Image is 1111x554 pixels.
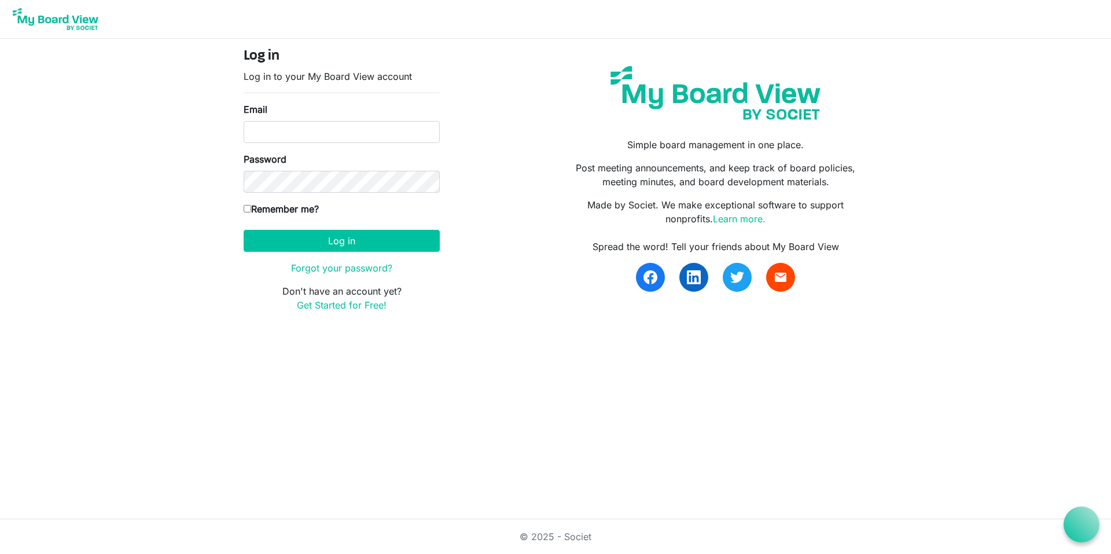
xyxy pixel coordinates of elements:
input: Remember me? [244,205,251,212]
img: twitter.svg [730,270,744,284]
p: Made by Societ. We make exceptional software to support nonprofits. [564,198,867,226]
img: my-board-view-societ.svg [602,57,829,129]
p: Log in to your My Board View account [244,69,440,83]
a: email [766,263,795,292]
a: © 2025 - Societ [520,531,591,542]
p: Don't have an account yet? [244,284,440,312]
label: Email [244,102,267,116]
label: Password [244,152,286,166]
img: facebook.svg [643,270,657,284]
button: Log in [244,230,440,252]
p: Post meeting announcements, and keep track of board policies, meeting minutes, and board developm... [564,161,867,189]
img: linkedin.svg [687,270,701,284]
label: Remember me? [244,202,319,216]
a: Get Started for Free! [297,299,387,311]
img: My Board View Logo [9,5,102,34]
span: email [774,270,788,284]
div: Spread the word! Tell your friends about My Board View [564,240,867,254]
a: Learn more. [713,213,766,225]
a: Forgot your password? [291,262,392,274]
h4: Log in [244,48,440,65]
p: Simple board management in one place. [564,138,867,152]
